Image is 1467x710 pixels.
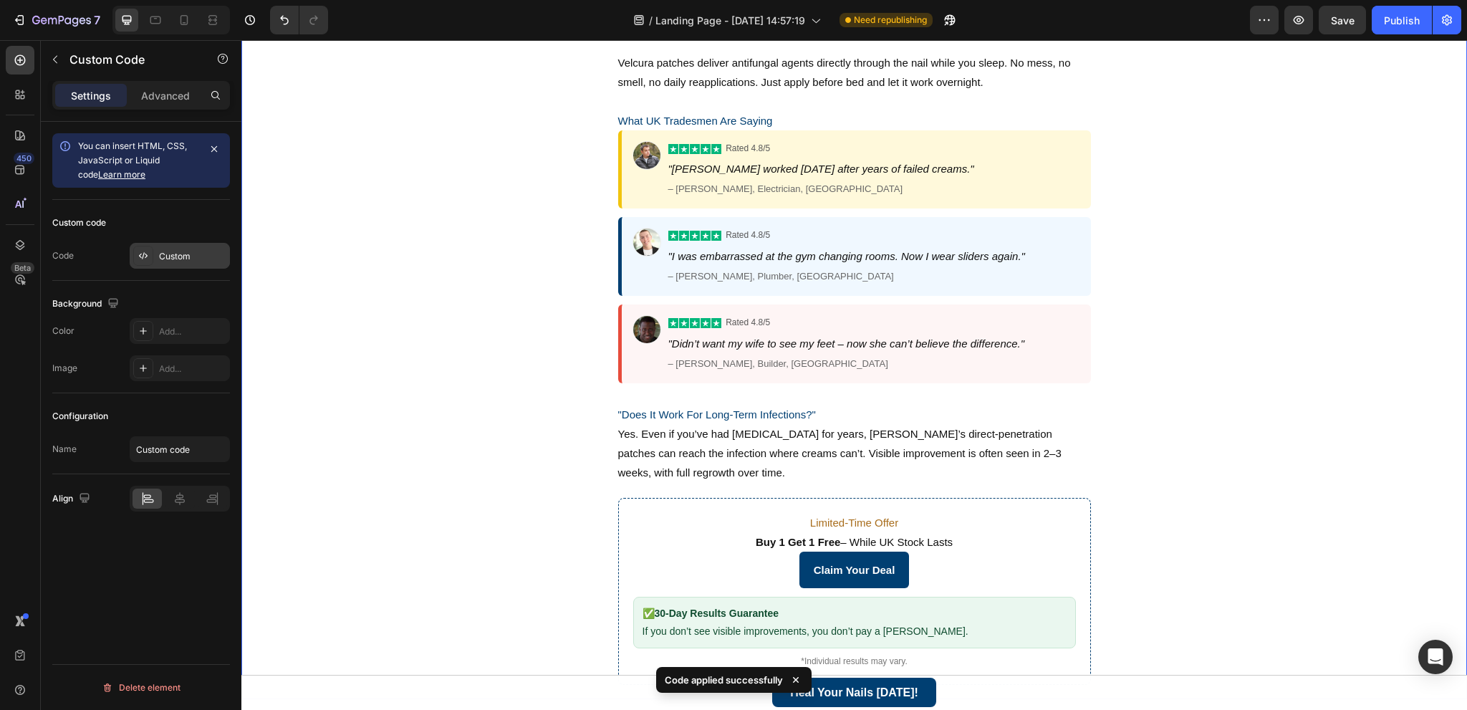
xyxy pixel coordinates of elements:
h3: Limited-Time Offer [392,473,834,492]
div: Delete element [102,679,181,696]
div: Publish [1384,13,1420,28]
span: – [PERSON_NAME], Builder, [GEOGRAPHIC_DATA] [427,318,647,329]
div: 450 [14,153,34,164]
p: Yes. Even if you’ve had [MEDICAL_DATA] for years, [PERSON_NAME]’s direct-penetration patches can ... [377,384,850,442]
button: Save [1319,6,1366,34]
iframe: Design area [241,40,1467,710]
strong: Buy 1 Get 1 Free [514,496,599,508]
div: ✅ If you don’t see visible improvements, you don’t pay a [PERSON_NAME]. [392,557,834,608]
span: – [PERSON_NAME], Electrician, [GEOGRAPHIC_DATA] [427,143,662,154]
em: "[PERSON_NAME] worked [DATE] after years of failed creams." [427,123,733,135]
span: Rated 4.8/5 [484,101,529,117]
h2: What UK Tradesmen Are Saying [377,71,850,90]
a: Learn more [98,169,145,180]
em: "Didn’t want my wife to see my feet – now she can’t believe the difference." [427,297,784,310]
div: Custom code [52,216,106,229]
div: Background [52,294,122,314]
div: Align [52,489,93,509]
div: Code [52,249,74,262]
span: / [649,13,653,28]
div: Open Intercom Messenger [1418,640,1453,674]
p: Custom Code [69,51,191,68]
p: Code applied successfully [665,673,783,687]
span: You can insert HTML, CSS, JavaScript or Liquid code [78,140,187,180]
img: Dave R. [391,275,420,304]
p: Advanced [141,88,190,103]
div: Add... [159,325,226,338]
button: Publish [1372,6,1432,34]
p: Settings [71,88,111,103]
img: 5 stars [427,104,481,114]
a: Claim Your Deal [558,512,668,548]
div: Undo/Redo [270,6,328,34]
div: Color [52,325,74,337]
span: Rated 4.8/5 [484,275,529,291]
span: Save [1331,14,1355,27]
div: Configuration [52,410,108,423]
img: Martin L. [391,188,420,216]
p: *Individual results may vary. [392,614,834,630]
span: Landing Page - [DATE] 14:57:19 [655,13,805,28]
em: "I was embarrassed at the gym changing rooms. Now I wear sliders again." [427,210,784,222]
div: Beta [11,262,34,274]
div: Name [52,443,77,456]
p: – While UK Stock Lasts [392,492,834,512]
div: Image [52,362,77,375]
img: Tom W. [391,101,420,130]
button: 7 [6,6,107,34]
img: 5 stars [427,278,481,288]
a: Heal Your Nails [DATE]! [531,638,695,667]
h2: "Does It Work For Long-Term Infections?" [377,365,850,384]
span: – [PERSON_NAME], Plumber, [GEOGRAPHIC_DATA] [427,231,653,241]
img: 5 stars [427,191,481,201]
div: Add... [159,363,226,375]
div: Custom [159,250,226,263]
strong: 30-Day Results Guarantee [413,567,538,579]
p: 7 [94,11,100,29]
span: Rated 4.8/5 [484,188,529,203]
button: Delete element [52,676,230,699]
span: Need republishing [854,14,927,27]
